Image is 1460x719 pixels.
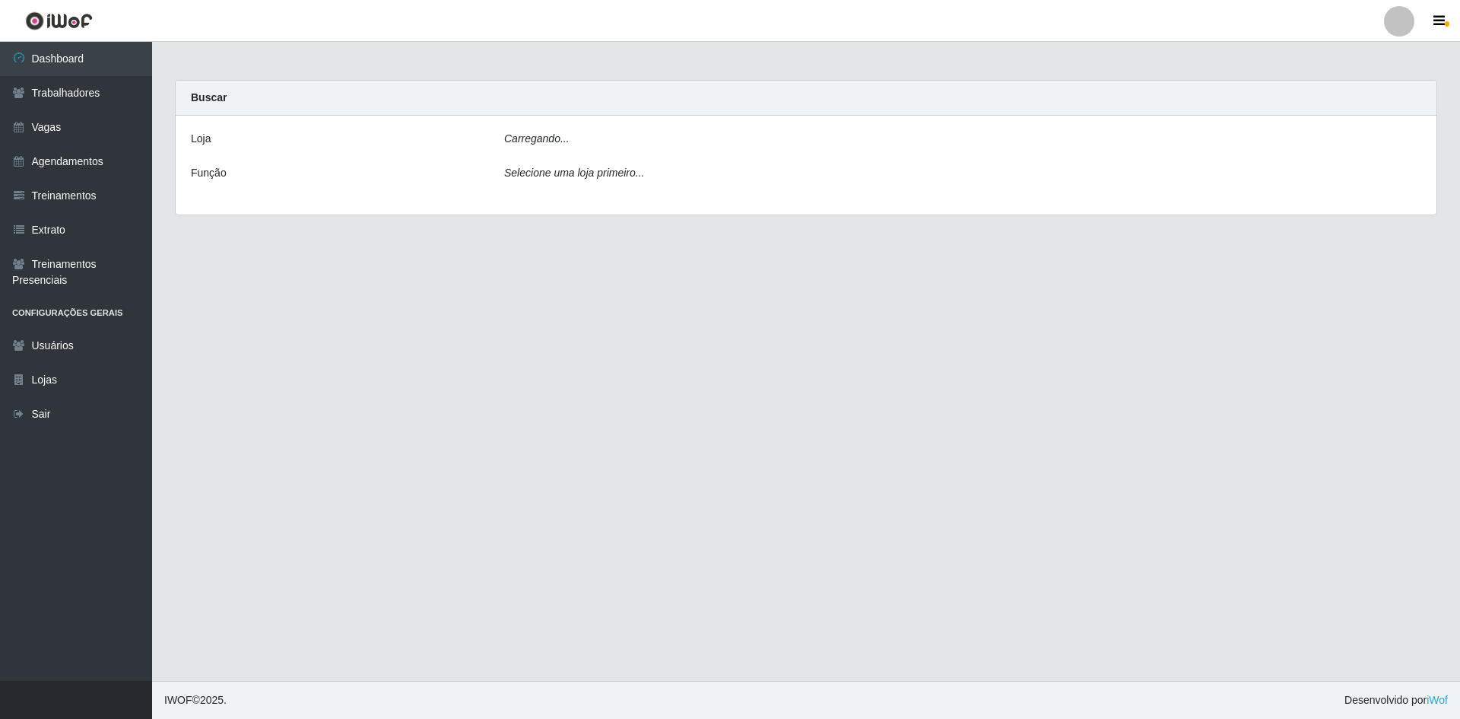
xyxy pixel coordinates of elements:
[504,167,644,179] i: Selecione uma loja primeiro...
[1427,694,1448,706] a: iWof
[164,692,227,708] span: © 2025 .
[504,132,570,145] i: Carregando...
[164,694,192,706] span: IWOF
[191,91,227,103] strong: Buscar
[191,165,227,181] label: Função
[25,11,93,30] img: CoreUI Logo
[191,131,211,147] label: Loja
[1344,692,1448,708] span: Desenvolvido por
